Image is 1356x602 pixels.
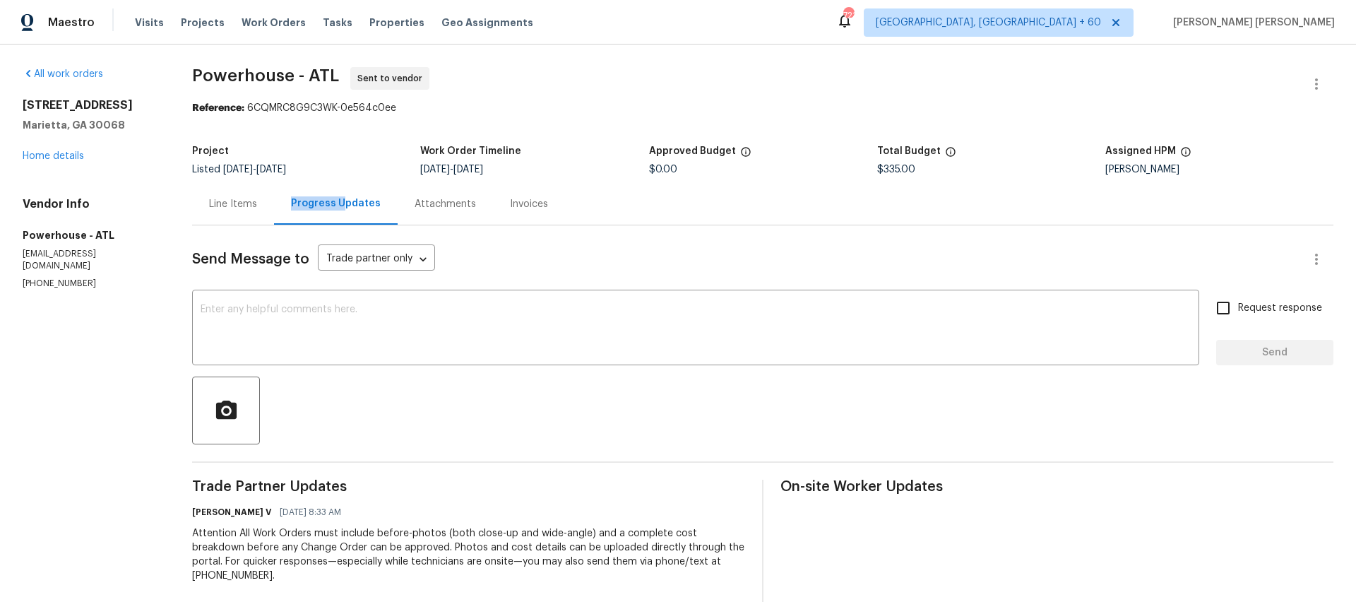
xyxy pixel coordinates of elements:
span: [PERSON_NAME] [PERSON_NAME] [1167,16,1335,30]
h5: Powerhouse - ATL [23,228,158,242]
h5: Approved Budget [649,146,736,156]
h5: Work Order Timeline [420,146,521,156]
span: Work Orders [242,16,306,30]
span: - [420,165,483,175]
span: Geo Assignments [441,16,533,30]
div: [PERSON_NAME] [1105,165,1333,175]
div: Line Items [209,197,257,211]
span: Trade Partner Updates [192,480,745,494]
h5: Project [192,146,229,156]
a: Home details [23,151,84,161]
span: Maestro [48,16,95,30]
h6: [PERSON_NAME] V [192,505,271,519]
span: [DATE] [420,165,450,175]
h4: Vendor Info [23,197,158,211]
span: Powerhouse - ATL [192,67,339,84]
span: Send Message to [192,252,309,266]
div: Attachments [415,197,476,211]
div: Progress Updates [291,196,381,211]
span: [DATE] [256,165,286,175]
h2: [STREET_ADDRESS] [23,98,158,112]
div: 721 [843,8,853,23]
p: [PHONE_NUMBER] [23,278,158,290]
span: - [223,165,286,175]
span: [GEOGRAPHIC_DATA], [GEOGRAPHIC_DATA] + 60 [876,16,1101,30]
span: Sent to vendor [357,71,428,85]
span: [DATE] 8:33 AM [280,505,341,519]
div: 6CQMRC8G9C3WK-0e564c0ee [192,101,1333,115]
span: The total cost of line items that have been approved by both Opendoor and the Trade Partner. This... [740,146,751,165]
div: Attention All Work Orders must include before-photos (both close-up and wide-angle) and a complet... [192,526,745,583]
h5: Assigned HPM [1105,146,1176,156]
span: Properties [369,16,424,30]
span: $0.00 [649,165,677,175]
span: Request response [1238,301,1322,316]
span: The total cost of line items that have been proposed by Opendoor. This sum includes line items th... [945,146,956,165]
a: All work orders [23,69,103,79]
b: Reference: [192,103,244,113]
span: The hpm assigned to this work order. [1180,146,1191,165]
div: Trade partner only [318,248,435,271]
span: Listed [192,165,286,175]
span: On-site Worker Updates [780,480,1333,494]
span: Visits [135,16,164,30]
span: $335.00 [877,165,915,175]
span: [DATE] [453,165,483,175]
h5: Marietta, GA 30068 [23,118,158,132]
span: [DATE] [223,165,253,175]
p: [EMAIL_ADDRESS][DOMAIN_NAME] [23,248,158,272]
h5: Total Budget [877,146,941,156]
span: Tasks [323,18,352,28]
div: Invoices [510,197,548,211]
span: Projects [181,16,225,30]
